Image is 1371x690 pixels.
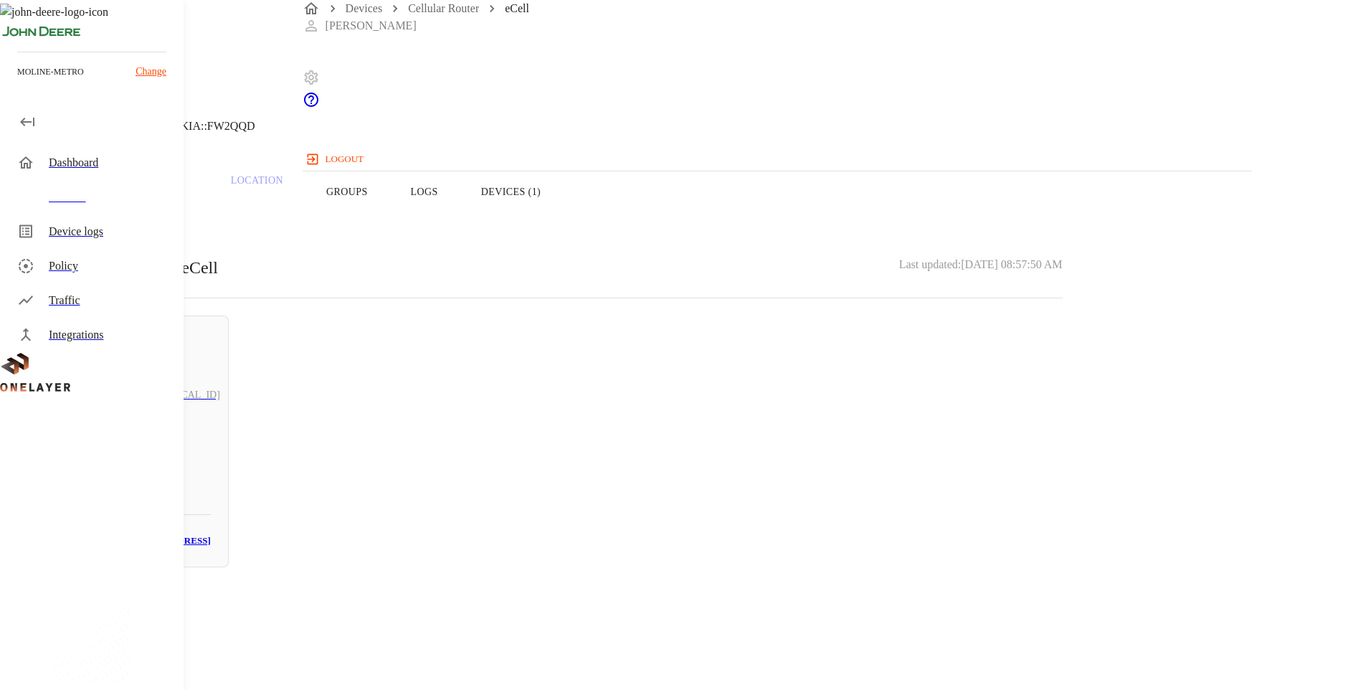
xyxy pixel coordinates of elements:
span: Support Portal [303,98,320,110]
a: Devices [346,2,383,14]
a: logout [303,148,1253,171]
a: Cellular Router [408,2,479,14]
a: onelayer-support [303,98,320,110]
button: Logs [389,146,460,237]
button: logout [303,148,369,171]
a: Location [209,146,305,237]
p: [PERSON_NAME] [326,17,417,34]
button: Devices (1) [460,146,562,237]
button: Groups [305,146,389,237]
p: Devices connected to eCell [34,255,218,280]
h3: Last updated: [DATE] 08:57:50 AM [899,255,1063,280]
